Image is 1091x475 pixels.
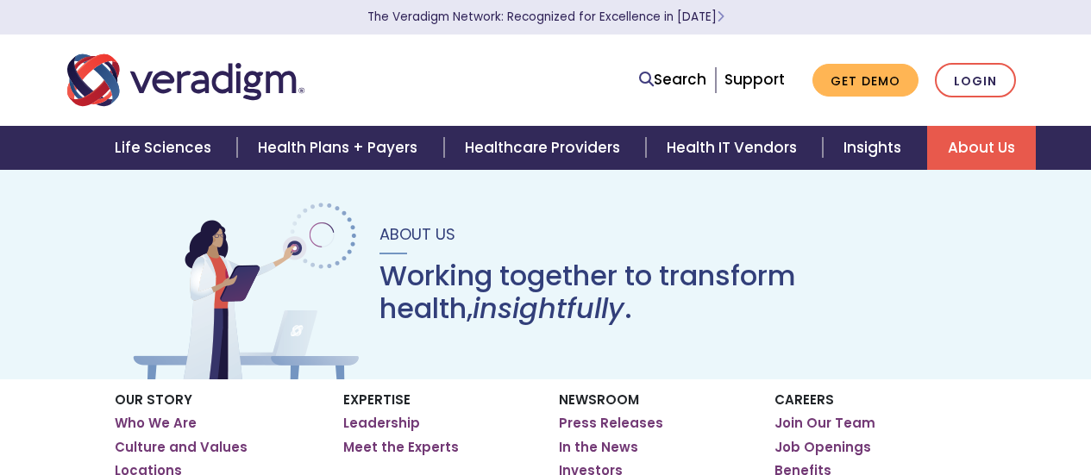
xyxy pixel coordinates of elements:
[367,9,724,25] a: The Veradigm Network: Recognized for Excellence in [DATE]Learn More
[812,64,919,97] a: Get Demo
[115,415,197,432] a: Who We Are
[237,126,443,170] a: Health Plans + Payers
[559,415,663,432] a: Press Releases
[379,223,455,245] span: About Us
[927,126,1036,170] a: About Us
[717,9,724,25] span: Learn More
[444,126,646,170] a: Healthcare Providers
[639,68,706,91] a: Search
[823,126,927,170] a: Insights
[379,259,962,326] h1: Working together to transform health, .
[774,439,871,456] a: Job Openings
[343,439,459,456] a: Meet the Experts
[67,52,304,109] img: Veradigm logo
[935,63,1016,98] a: Login
[94,126,237,170] a: Life Sciences
[473,289,624,328] em: insightfully
[115,439,248,456] a: Culture and Values
[559,439,638,456] a: In the News
[646,126,823,170] a: Health IT Vendors
[774,415,875,432] a: Join Our Team
[724,69,785,90] a: Support
[343,415,420,432] a: Leadership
